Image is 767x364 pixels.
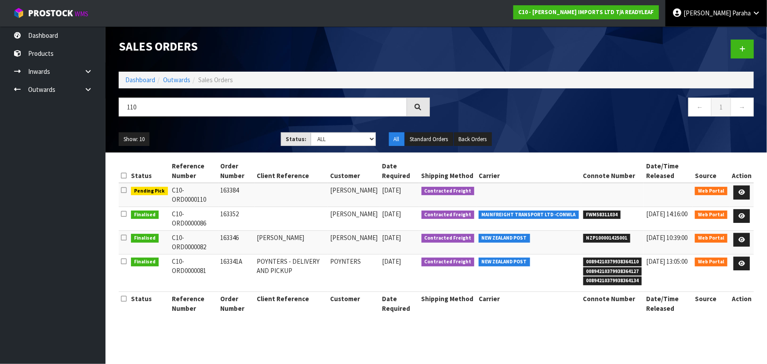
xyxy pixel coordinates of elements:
span: MAINFREIGHT TRANSPORT LTD -CONWLA [479,211,579,219]
th: Customer [328,159,380,183]
th: Client Reference [255,292,328,315]
th: Carrier [476,292,581,315]
a: Outwards [163,76,190,84]
span: [DATE] [382,186,401,194]
span: ProStock [28,7,73,19]
span: Finalised [131,234,159,243]
span: Contracted Freight [422,187,475,196]
span: Web Portal [695,187,727,196]
span: [DATE] [382,233,401,242]
th: Date Required [380,292,419,315]
td: 163346 [218,230,255,254]
span: Finalised [131,258,159,266]
span: Web Portal [695,258,727,266]
button: Back Orders [454,132,492,146]
td: C10-ORD0000082 [170,230,218,254]
span: Sales Orders [198,76,233,84]
a: ← [688,98,712,116]
span: [DATE] [382,210,401,218]
th: Status [129,159,170,183]
strong: C10 - [PERSON_NAME] IMPORTS LTD T/A READYLEAF [518,8,654,16]
td: 163341A [218,254,255,292]
span: FWM58311034 [583,211,621,219]
td: C10-ORD0000086 [170,207,218,230]
img: cube-alt.png [13,7,24,18]
th: Date/Time Released [644,159,693,183]
input: Search sales orders [119,98,407,116]
th: Reference Number [170,292,218,315]
span: Web Portal [695,234,727,243]
th: Shipping Method [419,159,477,183]
td: 163352 [218,207,255,230]
th: Source [693,292,730,315]
td: C10-ORD0000081 [170,254,218,292]
strong: Status: [286,135,306,143]
th: Connote Number [581,292,644,315]
th: Carrier [476,159,581,183]
span: [PERSON_NAME] [683,9,731,17]
span: NZP100001425001 [583,234,631,243]
span: Pending Pick [131,187,168,196]
span: [DATE] 14:16:00 [646,210,687,218]
h1: Sales Orders [119,40,430,53]
th: Action [730,159,754,183]
button: Show: 10 [119,132,149,146]
th: Action [730,292,754,315]
th: Order Number [218,159,255,183]
td: [PERSON_NAME] [328,230,380,254]
span: Contracted Freight [422,258,475,266]
th: Date/Time Released [644,292,693,315]
th: Customer [328,292,380,315]
span: 00894210379938364110 [583,258,642,266]
span: NEW ZEALAND POST [479,234,530,243]
th: Status [129,292,170,315]
span: Web Portal [695,211,727,219]
th: Source [693,159,730,183]
td: [PERSON_NAME] [255,230,328,254]
span: NEW ZEALAND POST [479,258,530,266]
td: C10-ORD0000110 [170,183,218,207]
td: [PERSON_NAME] [328,183,380,207]
a: Dashboard [125,76,155,84]
span: [DATE] 10:39:00 [646,233,687,242]
span: [DATE] 13:05:00 [646,257,687,266]
span: Paraha [732,9,751,17]
span: [DATE] [382,257,401,266]
th: Date Required [380,159,419,183]
td: [PERSON_NAME] [328,207,380,230]
a: 1 [711,98,731,116]
button: Standard Orders [405,132,453,146]
span: Finalised [131,211,159,219]
button: All [389,132,404,146]
nav: Page navigation [443,98,754,119]
a: C10 - [PERSON_NAME] IMPORTS LTD T/A READYLEAF [513,5,659,19]
span: Contracted Freight [422,211,475,219]
th: Client Reference [255,159,328,183]
span: 00894210379938364134 [583,277,642,285]
a: → [731,98,754,116]
th: Connote Number [581,159,644,183]
th: Order Number [218,292,255,315]
td: POYNTERS [328,254,380,292]
span: 00894210379938364127 [583,267,642,276]
small: WMS [75,10,88,18]
th: Shipping Method [419,292,477,315]
th: Reference Number [170,159,218,183]
span: Contracted Freight [422,234,475,243]
td: 163384 [218,183,255,207]
td: POYNTERS - DELIVERY AND PICKUP [255,254,328,292]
